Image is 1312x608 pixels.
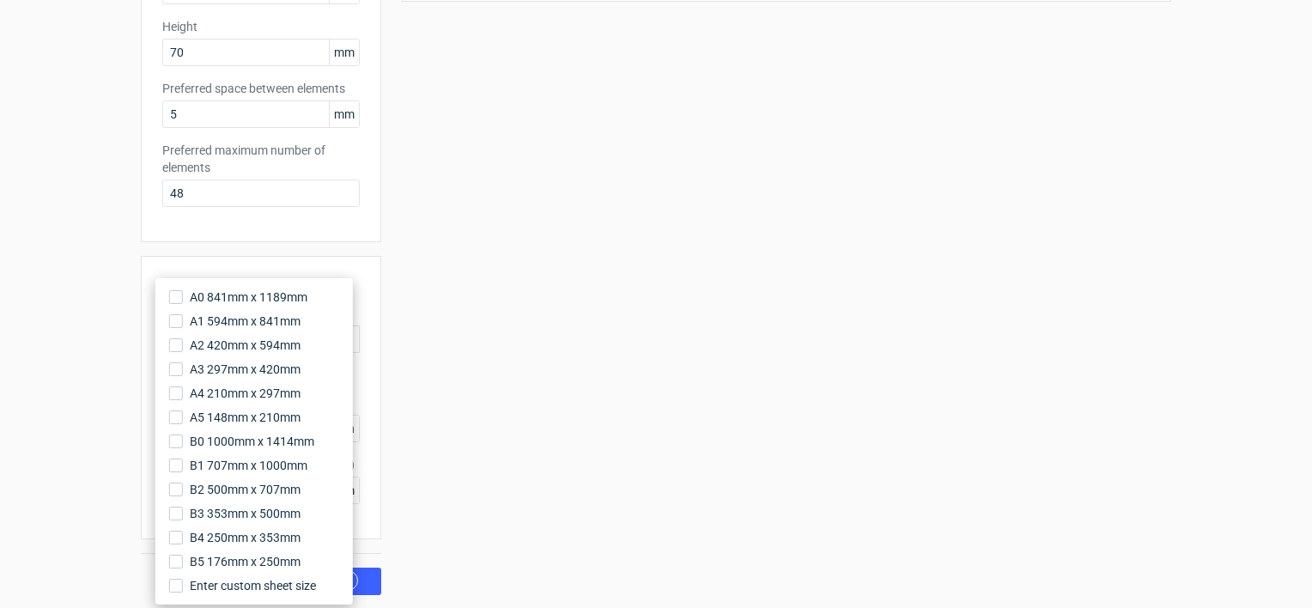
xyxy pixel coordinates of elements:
label: Height [162,18,360,35]
span: B5 176mm x 250mm [190,553,301,570]
span: mm [329,101,359,127]
span: B1 707mm x 1000mm [190,457,307,474]
label: Preferred maximum number of elements [162,142,360,176]
span: A4 210mm x 297mm [190,385,301,402]
h2: Sheet size configuration [162,277,360,298]
span: B0 1000mm x 1414mm [190,433,314,450]
span: A0 841mm x 1189mm [190,289,307,306]
span: B3 353mm x 500mm [190,505,301,522]
span: Enter custom sheet size [190,577,316,594]
span: A3 297mm x 420mm [190,361,301,378]
span: B2 500mm x 707mm [190,481,301,498]
span: A5 148mm x 210mm [190,409,301,426]
span: A1 594mm x 841mm [190,313,301,330]
span: A2 420mm x 594mm [190,337,301,354]
span: B4 250mm x 353mm [190,529,301,546]
label: Preferred space between elements [162,80,360,97]
span: mm [329,40,359,65]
